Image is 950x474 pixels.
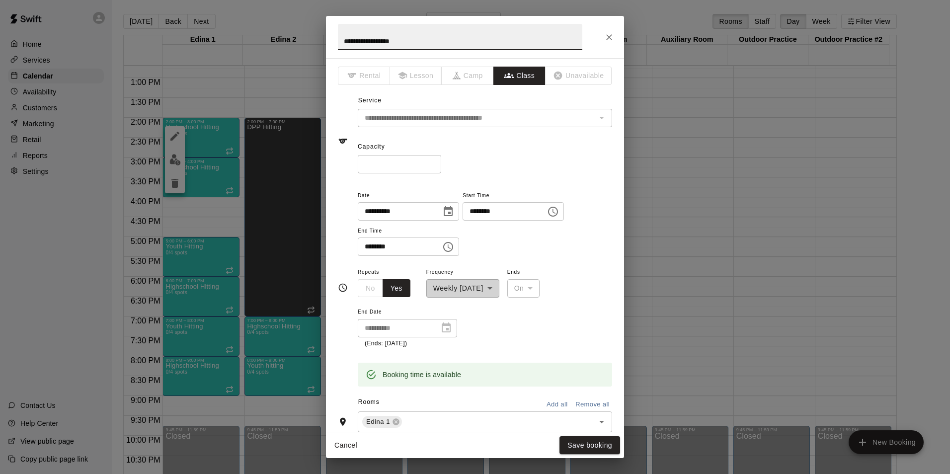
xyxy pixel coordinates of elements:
[358,306,457,319] span: End Date
[442,67,494,85] span: The type of an existing booking cannot be changed
[438,237,458,257] button: Choose time, selected time is 3:00 PM
[543,202,563,222] button: Choose time, selected time is 2:00 PM
[507,279,540,298] div: On
[338,283,348,293] svg: Timing
[358,398,380,405] span: Rooms
[546,67,612,85] span: The type of an existing booking cannot be changed
[438,202,458,222] button: Choose date, selected date is Nov 3, 2025
[559,436,620,455] button: Save booking
[463,189,564,203] span: Start Time
[362,417,394,427] span: Edina 1
[493,67,546,85] button: Class
[358,189,459,203] span: Date
[365,339,450,349] p: (Ends: [DATE])
[358,109,612,127] div: The service of an existing booking cannot be changed
[330,436,362,455] button: Cancel
[358,225,459,238] span: End Time
[383,366,461,384] div: Booking time is available
[338,136,348,146] svg: Service
[595,415,609,429] button: Open
[358,97,382,104] span: Service
[507,266,540,279] span: Ends
[600,28,618,46] button: Close
[338,67,390,85] span: The type of an existing booking cannot be changed
[338,417,348,427] svg: Rooms
[390,67,442,85] span: The type of an existing booking cannot be changed
[426,266,499,279] span: Frequency
[358,143,385,150] span: Capacity
[358,266,418,279] span: Repeats
[541,397,573,412] button: Add all
[358,279,410,298] div: outlined button group
[362,416,402,428] div: Edina 1
[573,397,612,412] button: Remove all
[383,279,410,298] button: Yes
